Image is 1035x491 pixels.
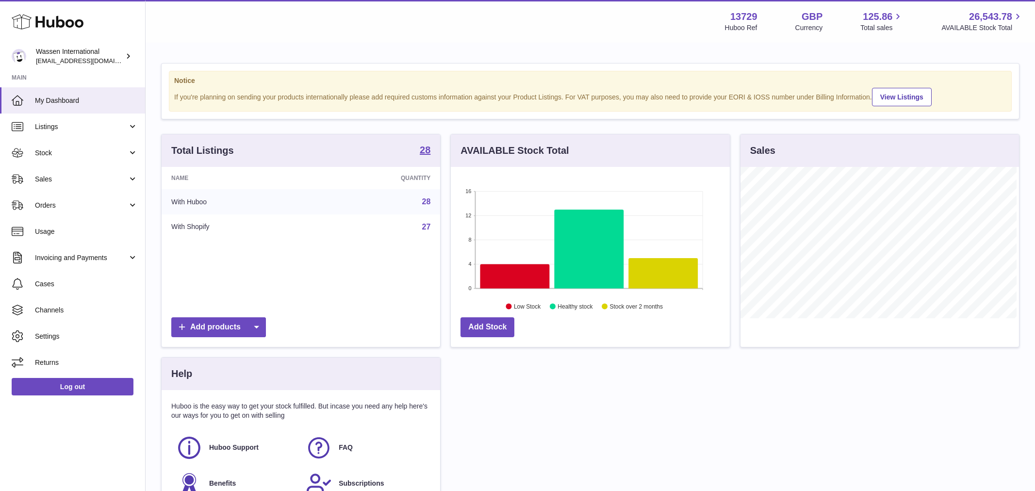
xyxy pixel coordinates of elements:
[171,317,266,337] a: Add products
[469,261,472,267] text: 4
[422,197,431,206] a: 28
[469,285,472,291] text: 0
[860,10,904,33] a: 125.86 Total sales
[35,358,138,367] span: Returns
[35,201,128,210] span: Orders
[969,10,1012,23] span: 26,543.78
[162,189,312,214] td: With Huboo
[558,303,593,310] text: Healthy stock
[209,479,236,488] span: Benefits
[35,175,128,184] span: Sales
[171,402,430,420] p: Huboo is the easy way to get your stock fulfilled. But incase you need any help here's our ways f...
[36,57,143,65] span: [EMAIL_ADDRESS][DOMAIN_NAME]
[730,10,757,23] strong: 13729
[174,76,1006,85] strong: Notice
[466,213,472,218] text: 12
[12,49,26,64] img: gemma.moses@wassen.com
[422,223,431,231] a: 27
[941,23,1023,33] span: AVAILABLE Stock Total
[35,279,138,289] span: Cases
[35,306,138,315] span: Channels
[174,86,1006,106] div: If you're planning on sending your products internationally please add required customs informati...
[339,443,353,452] span: FAQ
[802,10,822,23] strong: GBP
[610,303,663,310] text: Stock over 2 months
[860,23,904,33] span: Total sales
[312,167,441,189] th: Quantity
[162,214,312,240] td: With Shopify
[35,122,128,131] span: Listings
[420,145,430,157] a: 28
[420,145,430,155] strong: 28
[171,144,234,157] h3: Total Listings
[209,443,259,452] span: Huboo Support
[171,367,192,380] h3: Help
[35,96,138,105] span: My Dashboard
[162,167,312,189] th: Name
[35,253,128,262] span: Invoicing and Payments
[35,148,128,158] span: Stock
[466,188,472,194] text: 16
[176,435,296,461] a: Huboo Support
[12,378,133,395] a: Log out
[306,435,426,461] a: FAQ
[750,144,775,157] h3: Sales
[339,479,384,488] span: Subscriptions
[460,144,569,157] h3: AVAILABLE Stock Total
[35,227,138,236] span: Usage
[863,10,892,23] span: 125.86
[872,88,932,106] a: View Listings
[725,23,757,33] div: Huboo Ref
[795,23,823,33] div: Currency
[35,332,138,341] span: Settings
[941,10,1023,33] a: 26,543.78 AVAILABLE Stock Total
[36,47,123,65] div: Wassen International
[514,303,541,310] text: Low Stock
[469,237,472,243] text: 8
[460,317,514,337] a: Add Stock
